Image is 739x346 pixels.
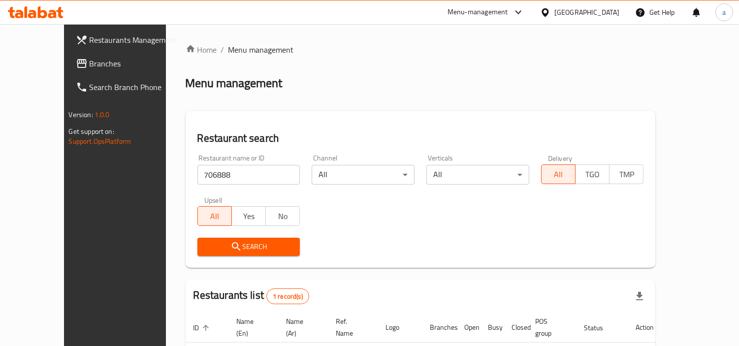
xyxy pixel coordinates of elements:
[422,313,457,343] th: Branches
[504,313,528,343] th: Closed
[548,155,573,161] label: Delivery
[221,44,225,56] li: /
[287,315,317,339] span: Name (Ar)
[575,164,610,184] button: TGO
[186,44,217,56] a: Home
[628,284,651,308] div: Export file
[609,164,643,184] button: TMP
[312,165,415,185] div: All
[613,167,640,182] span: TMP
[205,241,292,253] span: Search
[265,206,300,226] button: No
[202,209,228,223] span: All
[193,288,309,304] h2: Restaurants list
[90,58,180,69] span: Branches
[68,52,188,75] a: Branches
[378,313,422,343] th: Logo
[204,196,223,203] label: Upsell
[68,75,188,99] a: Search Branch Phone
[267,292,309,301] span: 1 record(s)
[197,238,300,256] button: Search
[69,135,131,148] a: Support.OpsPlatform
[541,164,576,184] button: All
[448,6,508,18] div: Menu-management
[90,81,180,93] span: Search Branch Phone
[628,313,662,343] th: Action
[197,206,232,226] button: All
[236,209,262,223] span: Yes
[228,44,294,56] span: Menu management
[426,165,529,185] div: All
[579,167,606,182] span: TGO
[546,167,572,182] span: All
[237,315,267,339] span: Name (En)
[457,313,481,343] th: Open
[722,7,726,18] span: a
[554,7,619,18] div: [GEOGRAPHIC_DATA]
[186,75,283,91] h2: Menu management
[270,209,296,223] span: No
[186,44,656,56] nav: breadcrumb
[90,34,180,46] span: Restaurants Management
[69,125,114,138] span: Get support on:
[266,288,309,304] div: Total records count
[536,315,565,339] span: POS group
[231,206,266,226] button: Yes
[584,322,616,334] span: Status
[69,108,93,121] span: Version:
[481,313,504,343] th: Busy
[336,315,366,339] span: Ref. Name
[197,131,644,146] h2: Restaurant search
[197,165,300,185] input: Search for restaurant name or ID..
[193,322,212,334] span: ID
[95,108,110,121] span: 1.0.0
[68,28,188,52] a: Restaurants Management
